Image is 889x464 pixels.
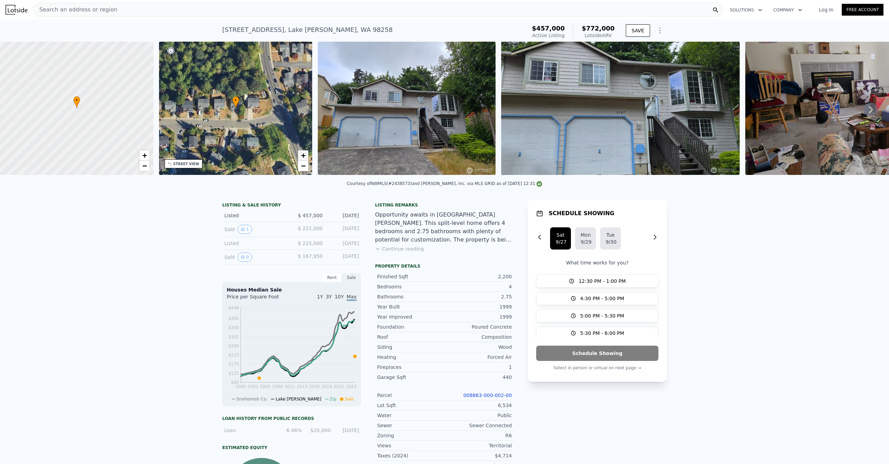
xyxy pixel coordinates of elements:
button: Schedule Showing [536,346,658,361]
a: 008863-000-002-00 [463,393,512,398]
div: [DATE] [328,253,359,262]
span: Active Listing [532,33,565,38]
tspan: 2019 [321,384,332,389]
div: Rent [322,273,342,282]
tspan: 2016 [309,384,320,389]
div: Lotside ARV [582,32,615,39]
tspan: $305 [228,335,239,339]
div: 1999 [444,303,512,310]
div: Finished Sqft [377,273,444,280]
div: Listed [224,240,286,247]
a: Zoom in [298,150,308,161]
span: 5:00 PM - 5:30 PM [580,312,624,319]
div: 2.75 [444,293,512,300]
span: Snohomish Co. [236,397,268,402]
div: Zoning [377,432,444,439]
tspan: $170 [228,362,239,366]
div: 440 [444,374,512,381]
div: Estimated Equity [222,445,361,450]
div: Listing remarks [375,202,514,208]
div: Poured Concrete [444,323,512,330]
div: 9/30 [606,238,615,245]
span: 3Y [326,294,332,300]
span: $ 221,000 [298,226,323,231]
div: [STREET_ADDRESS] , Lake [PERSON_NAME] , WA 98258 [222,25,393,35]
a: Zoom out [298,161,308,171]
div: Sale [342,273,361,282]
div: 6.46% [277,427,302,434]
div: • [73,96,80,108]
span: • [232,97,239,103]
span: Max [347,294,357,301]
div: 1 [444,364,512,371]
div: Parcel [377,392,444,399]
span: Sale [345,397,354,402]
h1: SCHEDULE SHOWING [549,209,614,218]
div: Bedrooms [377,283,444,290]
span: 10Y [335,294,344,300]
div: Sewer Connected [444,422,512,429]
button: SAVE [626,24,650,37]
div: Houses Median Sale [227,286,357,293]
span: Lake [PERSON_NAME] [276,397,321,402]
div: Heating [377,354,444,361]
div: Price per Square Foot [227,293,292,304]
div: Fireplaces [377,364,444,371]
div: Composition [444,334,512,340]
button: Company [768,4,808,16]
p: What time works for you? [536,259,658,266]
span: $ 167,950 [298,253,323,259]
div: • [232,96,239,108]
div: Taxes (2024) [377,452,444,459]
tspan: 2000 [235,384,246,389]
div: Water [377,412,444,419]
div: [DATE] [328,212,359,219]
div: Loan [224,427,273,434]
div: Tue [606,231,615,238]
span: 1Y [317,294,323,300]
button: 5:00 PM - 5:30 PM [536,309,658,322]
tspan: 2013 [297,384,308,389]
a: Log In [811,6,842,13]
span: + [301,151,306,160]
div: [DATE] [335,427,359,434]
button: Sat9/27 [550,227,571,250]
div: Listed [224,212,286,219]
tspan: $448 [228,305,239,310]
div: R6 [444,432,512,439]
div: 9/27 [556,238,565,245]
button: 12:30 PM - 1:00 PM [536,275,658,288]
div: Mon [581,231,590,238]
img: NWMLS Logo [537,181,542,187]
img: Sale: 169799217 Parcel: 103485587 [501,42,740,175]
span: 12:30 PM - 1:00 PM [579,278,626,285]
tspan: 2002 [248,384,258,389]
button: View historical data [238,253,252,262]
div: Roof [377,334,444,340]
div: Year Improved [377,313,444,320]
button: Mon9/29 [575,227,596,250]
tspan: 2005 [260,384,271,389]
div: Lot Sqft [377,402,444,409]
tspan: $80 [231,380,239,385]
div: Courtesy of NWMLS (#2438573) and [PERSON_NAME], Inc. via MLS GRID as of [DATE] 12:31 [347,181,542,186]
div: Year Built [377,303,444,310]
button: Continue reading [375,245,424,252]
span: 5:30 PM - 6:00 PM [580,330,624,337]
a: Zoom out [139,161,150,171]
span: $772,000 [582,25,615,32]
div: Opportunity awaits in [GEOGRAPHIC_DATA][PERSON_NAME]. This split-level home offers 4 bedrooms and... [375,211,514,244]
tspan: 2011 [284,384,295,389]
button: 4:30 PM - 5:00 PM [536,292,658,305]
img: Lotside [6,5,27,15]
a: Zoom in [139,150,150,161]
div: Sold [224,225,286,234]
div: LISTING & SALE HISTORY [222,202,361,209]
div: Sat [556,231,565,238]
button: View historical data [238,225,252,234]
span: Search an address or region [34,6,117,14]
span: + [142,151,147,160]
tspan: $215 [228,353,239,357]
div: Garage Sqft [377,374,444,381]
span: Zip [330,397,337,402]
